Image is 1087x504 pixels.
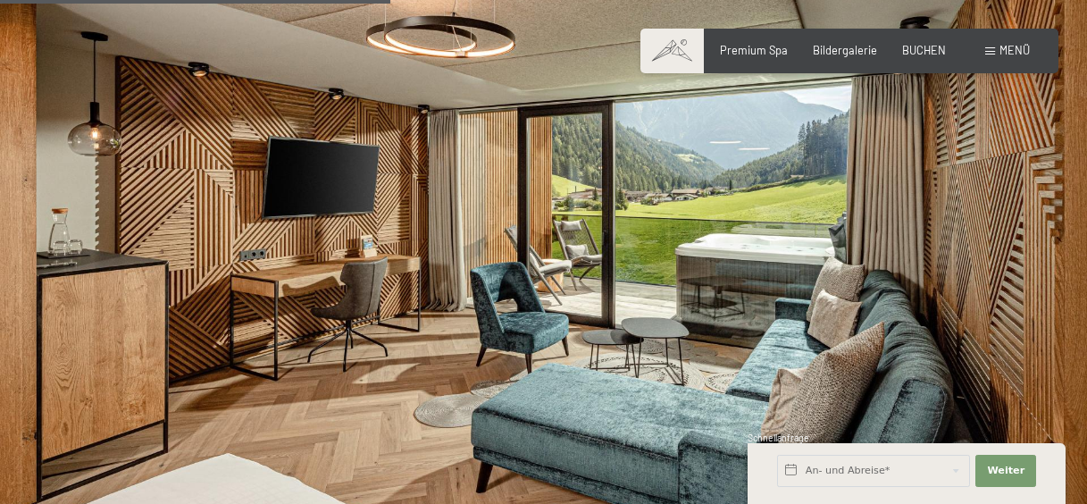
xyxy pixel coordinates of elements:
[813,43,877,57] a: Bildergalerie
[902,43,946,57] a: BUCHEN
[720,43,788,57] a: Premium Spa
[975,455,1036,487] button: Weiter
[999,43,1030,57] span: Menü
[987,464,1024,478] span: Weiter
[748,433,809,443] span: Schnellanfrage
